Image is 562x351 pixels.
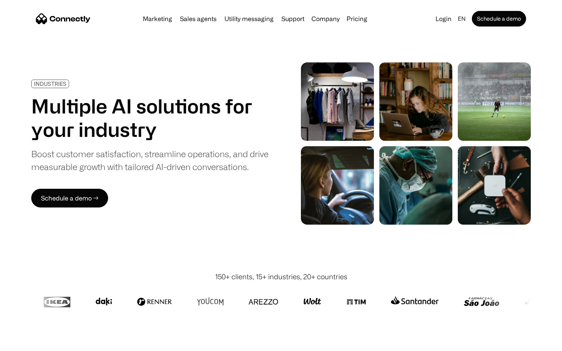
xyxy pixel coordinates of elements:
div: 150+ clients, 15+ industries, 20+ countries [215,271,347,282]
a: Schedule a demo → [31,189,108,207]
h1: Multiple AI solutions for your industry [31,94,269,141]
ul: Language list [16,337,47,348]
aside: Language selected: English [8,337,47,348]
a: Login [432,13,455,24]
a: Support [278,16,308,22]
div: Boost customer satisfaction, streamline operations, and drive measurable growth with tailored AI-... [31,147,269,173]
a: Pricing [343,16,370,22]
a: Schedule a demo [472,11,526,27]
a: Marketing [140,16,175,22]
div: en [458,13,466,24]
div: INDUSTRIES [34,81,66,87]
div: Company [311,13,340,24]
a: Utility messaging [221,16,277,22]
a: Sales agents [177,16,220,22]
